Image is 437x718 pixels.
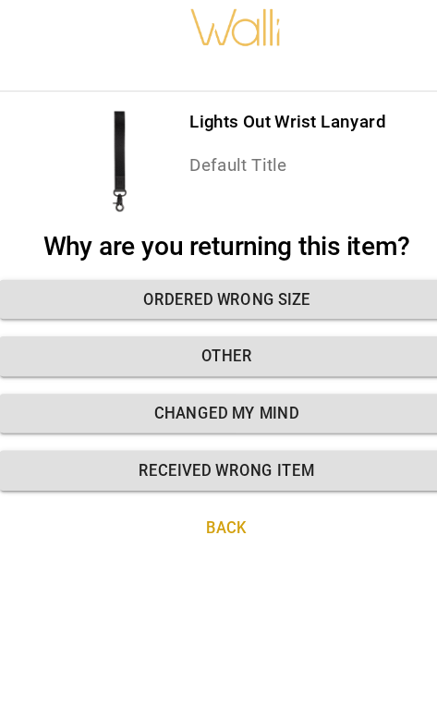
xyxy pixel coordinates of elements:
p: Lights Out Wrist Lanyard [187,123,354,145]
button: Received wrong item [25,413,413,447]
h2: Why are you returning this item? [25,226,413,253]
button: Back [25,462,413,496]
img: walli-inc.myshopify.com [187,14,266,93]
button: Other [25,316,413,350]
button: Ordered wrong size [25,268,413,302]
button: Changed my mind [25,365,413,399]
p: Default Title [187,160,354,182]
